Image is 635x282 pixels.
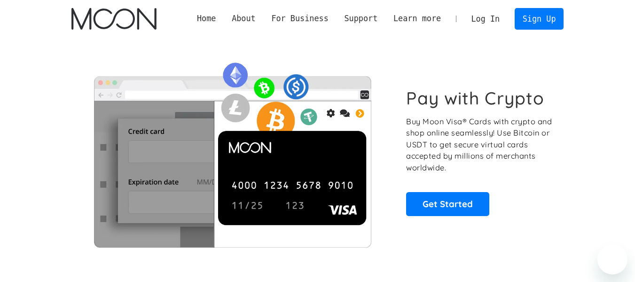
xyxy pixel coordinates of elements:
[463,8,508,29] a: Log In
[597,244,627,274] iframe: Button to launch messaging window
[71,8,157,30] a: home
[232,13,256,24] div: About
[224,13,263,24] div: About
[344,13,377,24] div: Support
[189,13,224,24] a: Home
[406,192,489,216] a: Get Started
[393,13,441,24] div: Learn more
[515,8,564,29] a: Sign Up
[385,13,449,24] div: Learn more
[271,13,328,24] div: For Business
[71,8,157,30] img: Moon Logo
[264,13,337,24] div: For Business
[406,88,544,109] h1: Pay with Crypto
[406,116,553,174] p: Buy Moon Visa® Cards with crypto and shop online seamlessly! Use Bitcoin or USDT to get secure vi...
[71,56,393,247] img: Moon Cards let you spend your crypto anywhere Visa is accepted.
[337,13,385,24] div: Support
